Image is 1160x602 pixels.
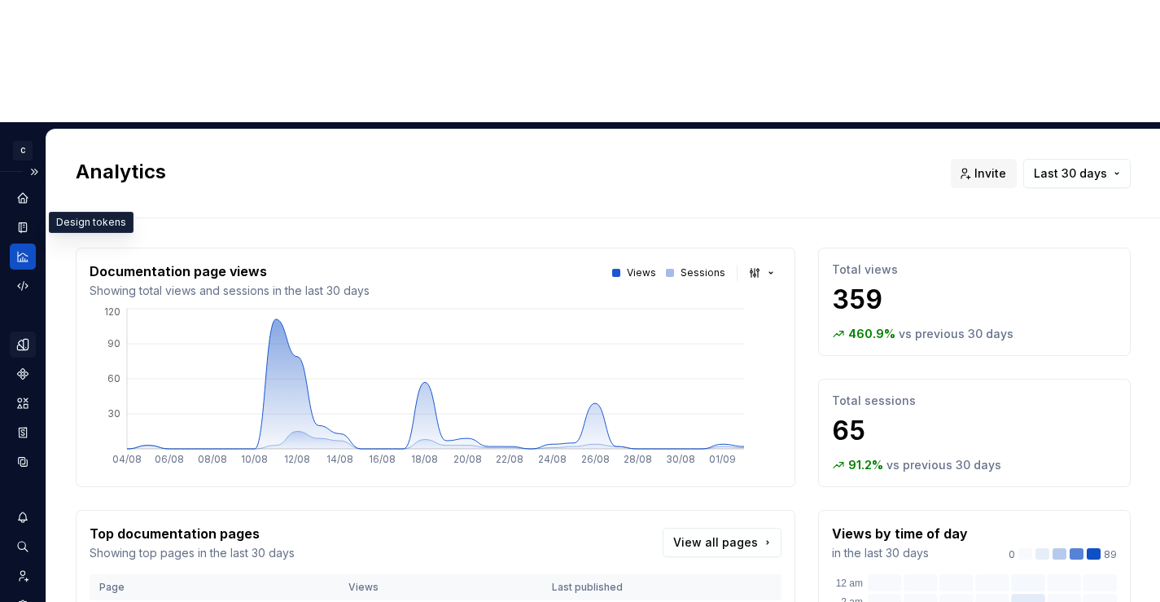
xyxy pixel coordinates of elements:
[10,449,36,475] a: Data sources
[3,133,42,168] button: C
[1034,165,1107,182] span: Last 30 days
[848,457,883,473] p: 91.2 %
[107,372,120,384] tspan: 60
[10,504,36,530] button: Notifications
[10,214,36,240] a: Documentation
[627,266,656,279] p: Views
[107,337,120,349] tspan: 90
[832,524,968,543] p: Views by time of day
[49,212,134,233] div: Design tokens
[241,453,268,465] tspan: 10/08
[10,563,36,589] a: Invite team
[90,283,370,299] p: Showing total views and sessions in the last 30 days
[13,141,33,160] div: C
[339,574,542,600] th: Views
[496,453,523,465] tspan: 22/08
[10,534,36,560] button: Search ⌘K
[198,453,227,465] tspan: 08/08
[90,524,295,543] p: Top documentation pages
[326,453,353,465] tspan: 14/08
[673,534,758,551] span: View all pages
[90,574,339,600] th: Page
[10,332,36,358] a: Design tokens
[832,283,1117,316] p: 359
[76,159,931,185] h2: Analytics
[663,528,781,557] a: View all pages
[832,545,968,561] p: in the last 30 days
[709,453,736,465] tspan: 01/09
[542,574,684,600] th: Last published
[411,453,438,465] tspan: 18/08
[10,390,36,416] a: Assets
[974,165,1006,182] span: Invite
[1023,159,1131,188] button: Last 30 days
[899,326,1013,342] p: vs previous 30 days
[90,545,295,561] p: Showing top pages in the last 30 days
[10,244,36,270] a: Analytics
[581,453,610,465] tspan: 26/08
[10,361,36,387] a: Components
[369,453,396,465] tspan: 16/08
[832,415,1117,447] p: 65
[666,453,695,465] tspan: 30/08
[90,261,370,281] p: Documentation page views
[832,261,1117,278] p: Total views
[886,457,1001,473] p: vs previous 30 days
[848,326,895,342] p: 460.9 %
[112,453,142,465] tspan: 04/08
[10,185,36,211] a: Home
[681,266,725,279] p: Sessions
[107,407,120,420] tspan: 30
[10,420,36,446] a: Storybook stories
[951,159,1017,188] button: Invite
[104,305,120,318] tspan: 120
[1009,548,1117,561] div: 89
[538,453,567,465] tspan: 24/08
[10,273,36,299] a: Code automation
[284,453,310,465] tspan: 12/08
[832,393,1117,409] p: Total sessions
[836,578,863,589] text: 12 am
[23,160,46,183] button: Expand sidebar
[155,453,184,465] tspan: 06/08
[1009,548,1015,561] p: 0
[624,453,652,465] tspan: 28/08
[453,453,482,465] tspan: 20/08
